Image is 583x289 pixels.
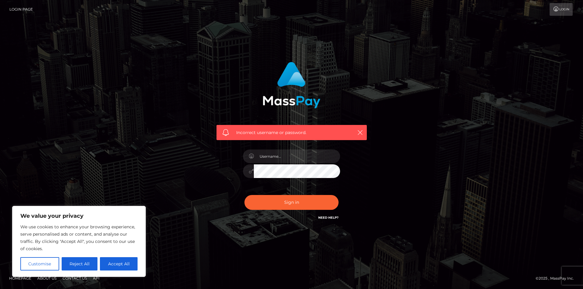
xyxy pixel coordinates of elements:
[60,274,89,283] a: Contact Us
[20,257,59,271] button: Customise
[12,206,146,277] div: We value your privacy
[20,223,138,252] p: We use cookies to enhance your browsing experience, serve personalised ads or content, and analys...
[20,212,138,220] p: We value your privacy
[244,195,339,210] button: Sign in
[263,62,320,108] img: MassPay Login
[536,275,578,282] div: © 2025 , MassPay Inc.
[318,216,339,220] a: Need Help?
[236,129,347,136] span: Incorrect username or password.
[62,257,98,271] button: Reject All
[90,274,102,283] a: API
[9,3,33,16] a: Login Page
[550,3,573,16] a: Login
[7,274,34,283] a: Homepage
[100,257,138,271] button: Accept All
[35,274,59,283] a: About Us
[254,150,340,163] input: Username...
